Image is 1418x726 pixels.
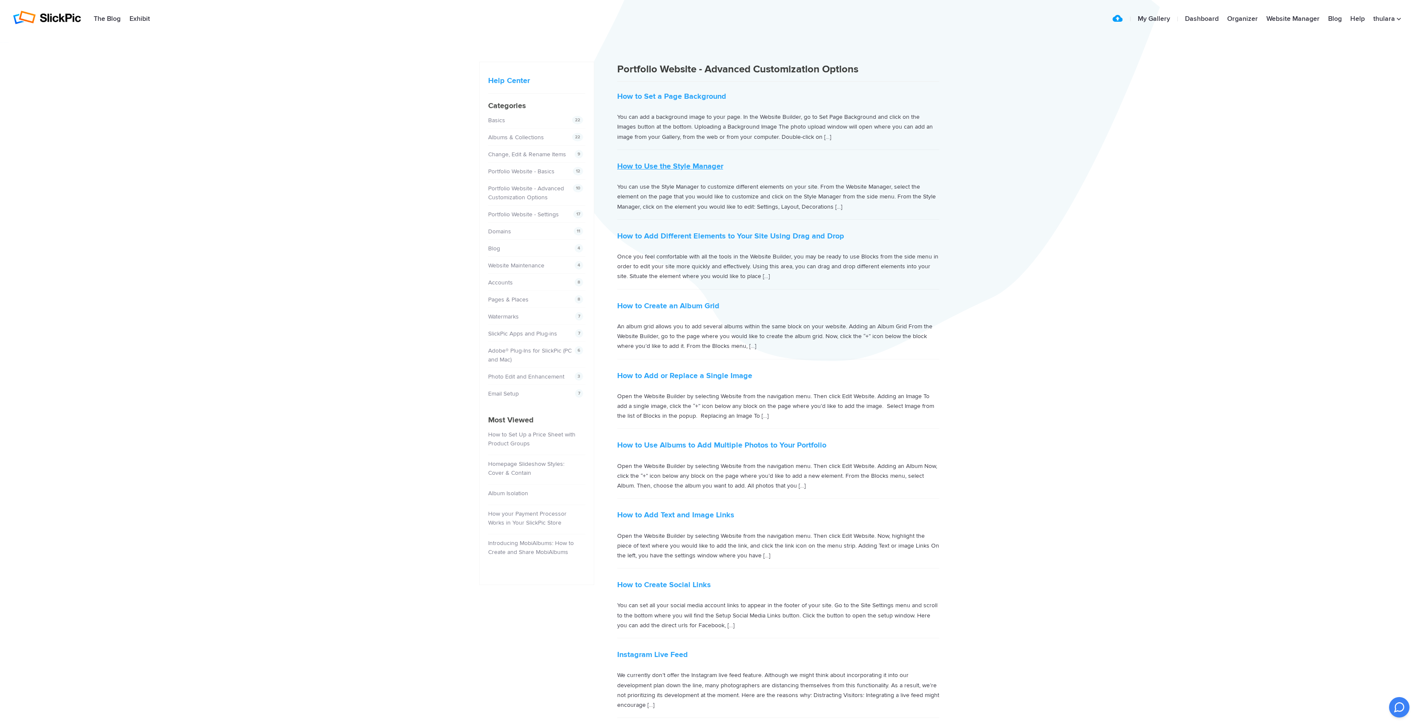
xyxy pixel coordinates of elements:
a: Change, Edit & Rename Items [488,151,566,158]
a: Watermarks [488,313,519,320]
span: 12 [573,167,583,175]
a: How to Set Up a Price Sheet with Product Groups [488,431,575,447]
span: 7 [575,329,583,338]
a: Photo Edit and Enhancement [488,373,564,380]
a: SlickPic Apps and Plug-ins [488,330,557,337]
h4: Categories [488,100,585,112]
a: Accounts [488,279,513,286]
span: 6 [575,346,583,355]
a: Homepage Slideshow Styles: Cover & Contain [488,460,564,476]
a: Albums & Collections [488,134,544,141]
p: We currently don’t offer the Instagram live feed feature. Although we might think about incorpora... [617,670,939,710]
a: Portfolio Website - Basics [488,168,555,175]
a: Introducing MobiAlbums: How to Create and Share MobiAlbums [488,539,574,556]
a: How to Create Social Links [617,580,711,589]
span: 8 [575,295,583,304]
span: 7 [575,389,583,398]
a: Basics [488,117,505,124]
span: Portfolio Website - Advanced Customization Options [617,63,858,75]
p: You can set all your social media account links to appear in the footer of your site. Go to the S... [617,600,939,630]
a: Portfolio Website - Advanced Customization Options [488,185,564,201]
a: Help Center [488,76,530,85]
p: Open the Website Builder by selecting Website from the navigation menu. Then click Edit Website. ... [617,531,939,561]
span: 4 [575,261,583,270]
h4: Most Viewed [488,414,585,426]
p: Open the Website Builder by selecting Website from the navigation menu. Then click Edit Website. ... [617,391,939,421]
a: How your Payment Processor Works in Your SlickPic Store [488,510,567,526]
span: 11 [574,227,583,235]
a: Domains [488,228,511,235]
a: Album Isolation [488,490,528,497]
p: You can use the Style Manager to customize different elements on your site. From the Website Mana... [617,182,939,212]
span: 22 [572,116,583,124]
span: 4 [575,244,583,253]
a: How to Use Albums to Add Multiple Photos to Your Portfolio [617,440,826,450]
a: Blog [488,245,500,252]
span: 22 [572,133,583,141]
span: 8 [575,278,583,287]
span: 17 [573,210,583,218]
a: Pages & Places [488,296,529,303]
span: 3 [575,372,583,381]
a: Email Setup [488,390,519,397]
p: An album grid allows you to add several albums within the same block on your website. Adding an A... [617,321,939,351]
a: How to Add Text and Image Links [617,510,734,519]
p: You can add a background image to your page. In the Website Builder, go to Set Page Background an... [617,112,939,142]
p: Once you feel comfortable with all the tools in the Website Builder, you may be ready to use Bloc... [617,252,939,281]
p: Open the Website Builder by selecting Website from the navigation menu. Then click Edit Website. ... [617,461,939,491]
a: How to Use the Style Manager [617,161,723,171]
a: Website Maintenance [488,262,544,269]
a: How to Add or Replace a Single Image [617,371,752,380]
a: How to Create an Album Grid [617,301,719,310]
span: 7 [575,312,583,321]
a: How to Set a Page Background [617,92,726,101]
a: How to Add Different Elements to Your Site Using Drag and Drop [617,231,844,241]
span: 9 [575,150,583,158]
a: Instagram Live Feed [617,650,688,659]
span: 10 [573,184,583,192]
a: Adobe® Plug-Ins for SlickPic (PC and Mac) [488,347,572,363]
a: Portfolio Website - Settings [488,211,559,218]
